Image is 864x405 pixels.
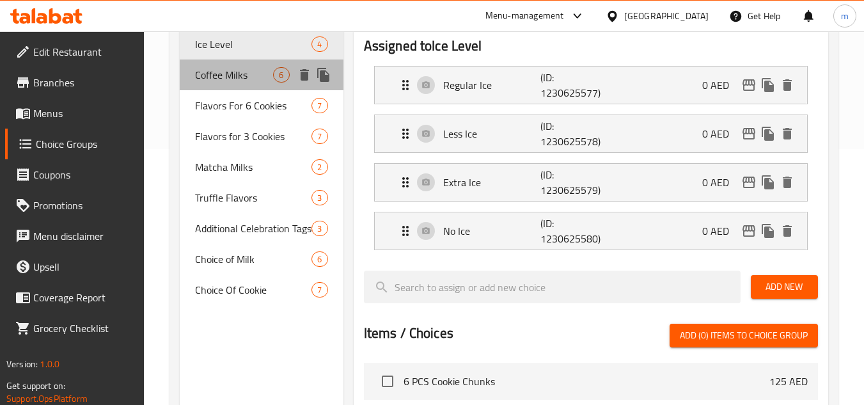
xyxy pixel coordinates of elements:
div: Choices [311,282,327,298]
span: Flavors for 3 Cookies [195,129,311,144]
span: Edit Restaurant [33,44,134,60]
button: edit [739,221,758,241]
div: Choices [311,98,327,113]
a: Coverage Report [5,282,145,313]
li: Expand [364,61,818,109]
span: Select choice [374,368,401,395]
div: Coffee Milks6deleteduplicate [180,60,343,90]
button: delete [778,75,797,95]
span: Coffee Milks [195,67,273,83]
p: Regular Ice [443,77,541,93]
span: 4 [312,38,327,51]
p: No Ice [443,223,541,239]
span: 7 [312,131,327,143]
button: duplicate [314,65,333,84]
button: delete [778,124,797,143]
span: 6 PCS Cookie Chunks [404,374,769,389]
p: Less Ice [443,126,541,141]
a: Promotions [5,190,145,221]
span: Flavors For 6 Cookies [195,98,311,113]
button: duplicate [758,221,778,241]
span: 3 [312,192,327,204]
span: Add (0) items to choice group [680,328,808,344]
a: Edit Restaurant [5,36,145,67]
span: Promotions [33,198,134,213]
span: 7 [312,284,327,296]
span: Add New [761,279,808,295]
div: Expand [375,67,807,104]
span: Branches [33,75,134,90]
span: Menu disclaimer [33,228,134,244]
div: Choice Of Cookie7 [180,274,343,305]
span: 6 [312,253,327,266]
div: Flavors for 3 Cookies7 [180,121,343,152]
div: Ice Level4 [180,29,343,60]
span: 2 [312,161,327,173]
p: (ID: 1230625579) [540,167,606,198]
a: Menus [5,98,145,129]
span: m [841,9,849,23]
p: 0 AED [702,126,739,141]
p: (ID: 1230625577) [540,70,606,100]
span: Version: [6,356,38,372]
div: Choices [311,36,327,52]
div: Truffle Flavors3 [180,182,343,213]
button: delete [778,221,797,241]
span: Coupons [33,167,134,182]
a: Branches [5,67,145,98]
h2: Items / Choices [364,324,453,343]
span: Ice Level [195,36,311,52]
button: Add (0) items to choice group [670,324,818,347]
span: Choice Groups [36,136,134,152]
span: Additional Celebration Tags [195,221,311,236]
div: Choices [311,251,327,267]
div: [GEOGRAPHIC_DATA] [624,9,709,23]
span: 1.0.0 [40,356,59,372]
div: Matcha Milks2 [180,152,343,182]
p: 0 AED [702,77,739,93]
a: Grocery Checklist [5,313,145,344]
span: Choice Of Cookie [195,282,311,298]
div: Choices [311,221,327,236]
span: Truffle Flavors [195,190,311,205]
button: Add New [751,275,818,299]
div: Choice of Milk6 [180,244,343,274]
button: duplicate [758,75,778,95]
a: Menu disclaimer [5,221,145,251]
span: 3 [312,223,327,235]
p: (ID: 1230625580) [540,216,606,246]
div: Expand [375,115,807,152]
span: Upsell [33,259,134,274]
button: edit [739,173,758,192]
button: edit [739,75,758,95]
p: (ID: 1230625578) [540,118,606,149]
span: Matcha Milks [195,159,311,175]
span: 6 [274,69,288,81]
button: edit [739,124,758,143]
span: Choice of Milk [195,251,311,267]
span: Get support on: [6,377,65,394]
div: Choices [311,190,327,205]
p: Extra Ice [443,175,541,190]
div: Choices [311,129,327,144]
input: search [364,271,741,303]
li: Expand [364,207,818,255]
div: Additional Celebration Tags3 [180,213,343,244]
p: 0 AED [702,175,739,190]
div: Flavors For 6 Cookies7 [180,90,343,121]
button: duplicate [758,173,778,192]
h2: Assigned to Ice Level [364,36,818,56]
span: Coverage Report [33,290,134,305]
a: Choice Groups [5,129,145,159]
div: Expand [375,164,807,201]
p: 0 AED [702,223,739,239]
span: 7 [312,100,327,112]
div: Menu-management [485,8,564,24]
button: delete [778,173,797,192]
a: Upsell [5,251,145,282]
li: Expand [364,158,818,207]
span: Menus [33,106,134,121]
li: Expand [364,109,818,158]
button: duplicate [758,124,778,143]
a: Coupons [5,159,145,190]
